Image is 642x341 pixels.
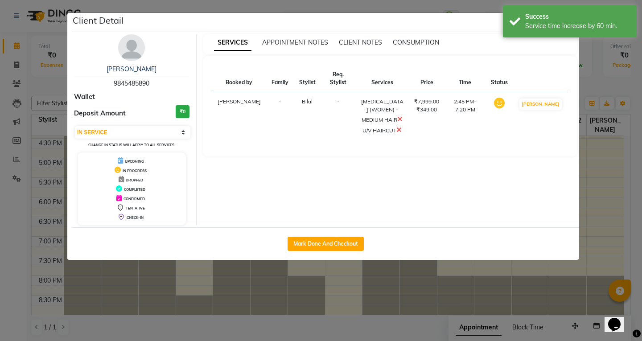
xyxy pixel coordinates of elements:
span: CONSUMPTION [393,38,439,46]
div: Success [525,12,630,21]
button: [PERSON_NAME] [519,99,562,110]
span: CONFIRMED [123,197,145,201]
span: UPCOMING [125,159,144,164]
span: Deposit Amount [74,108,126,119]
small: Change in status will apply to all services. [88,143,175,147]
td: - [321,92,356,141]
span: 9845485890 [114,79,149,87]
th: Price [409,65,444,92]
td: - [266,92,294,141]
th: Status [486,65,513,92]
span: IN PROGRESS [123,168,147,173]
h5: Client Detail [73,14,123,27]
div: U/V HAIRCUT [361,124,403,135]
div: ₹349.00 [414,106,439,114]
div: ₹7,999.00 [414,98,439,106]
span: Wallet [74,92,95,102]
span: CHECK-IN [127,215,144,220]
div: Service time increase by 60 min. [525,21,630,31]
iframe: chat widget [605,305,633,332]
th: Time [444,65,486,92]
td: [PERSON_NAME] [212,92,266,141]
th: Booked by [212,65,266,92]
th: Services [355,65,409,92]
span: COMPLETED [124,187,145,192]
button: Mark Done And Checkout [288,237,364,251]
th: Stylist [294,65,321,92]
span: APPOINTMENT NOTES [262,38,328,46]
td: 2:45 PM-7:20 PM [444,92,486,141]
a: [PERSON_NAME] [107,65,156,73]
th: Family [266,65,294,92]
span: TENTATIVE [126,206,145,210]
span: Bilal [302,98,313,105]
span: CLIENT NOTES [339,38,382,46]
div: [MEDICAL_DATA] (WOMEN) -MEDIUM HAIR [361,98,403,124]
th: Req. Stylist [321,65,356,92]
span: DROPPED [126,178,143,182]
span: SERVICES [214,35,251,51]
h3: ₹0 [176,105,189,118]
img: avatar [118,34,145,61]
